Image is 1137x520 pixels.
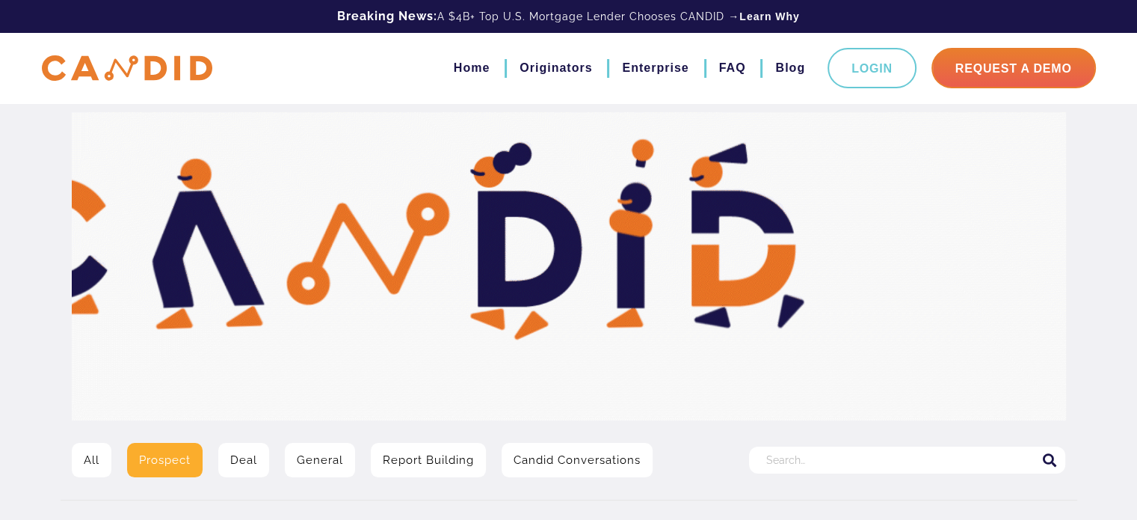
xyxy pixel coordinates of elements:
[72,112,1066,420] img: Video Library Hero
[371,443,486,477] a: Report Building
[218,443,269,477] a: Deal
[520,55,592,81] a: Originators
[719,55,746,81] a: FAQ
[337,9,437,23] b: Breaking News:
[285,443,355,477] a: General
[454,55,490,81] a: Home
[828,48,916,88] a: Login
[739,9,800,24] a: Learn Why
[72,443,111,477] a: All
[127,443,203,477] a: Prospect
[502,443,653,477] a: Candid Conversations
[622,55,688,81] a: Enterprise
[775,55,805,81] a: Blog
[931,48,1096,88] a: Request A Demo
[42,55,212,82] img: CANDID APP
